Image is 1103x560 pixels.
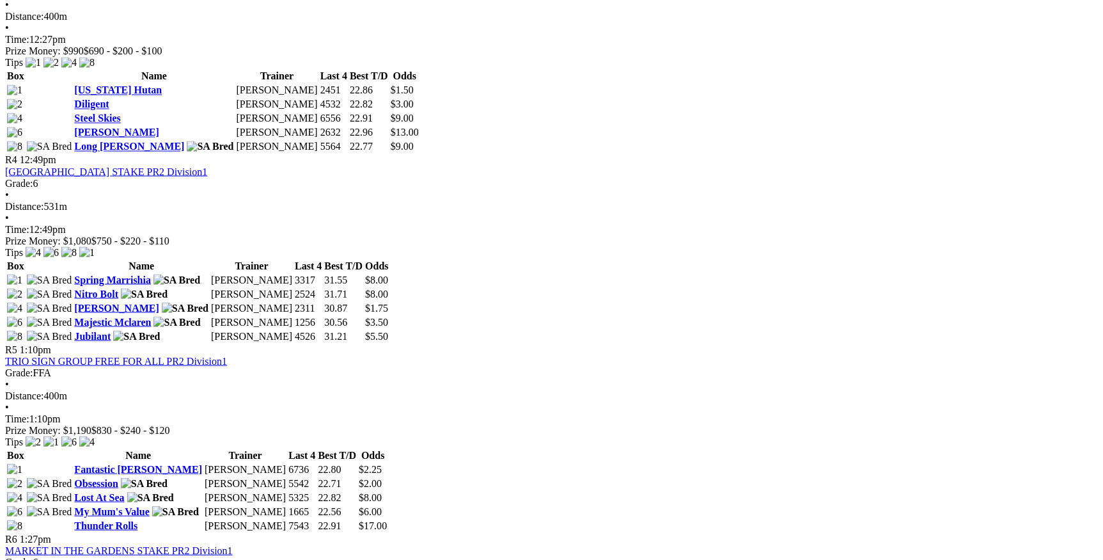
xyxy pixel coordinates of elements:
[27,316,72,328] img: SA Bred
[5,223,29,234] span: Time:
[5,11,1098,22] div: 400m
[74,316,151,327] a: Majestic Mclaren
[7,141,22,152] img: 8
[317,477,357,490] td: 22.71
[5,57,23,68] span: Tips
[210,301,293,314] td: [PERSON_NAME]
[359,520,387,531] span: $17.00
[20,344,51,355] span: 1:10pm
[364,259,389,272] th: Odds
[210,330,293,342] td: [PERSON_NAME]
[5,11,43,22] span: Distance:
[317,505,357,518] td: 22.56
[349,70,389,83] th: Best T/D
[121,288,168,300] img: SA Bred
[5,235,1098,246] div: Prize Money: $1,080
[365,288,388,299] span: $8.00
[5,533,17,544] span: R6
[26,57,41,68] img: 1
[5,424,1098,436] div: Prize Money: $1,190
[7,463,22,475] img: 1
[5,390,1098,401] div: 400m
[27,302,72,314] img: SA Bred
[5,390,43,401] span: Distance:
[7,302,22,314] img: 4
[349,98,389,111] td: 22.82
[74,99,109,109] a: Diligent
[204,519,286,532] td: [PERSON_NAME]
[43,57,59,68] img: 2
[391,99,414,109] span: $3.00
[288,491,316,504] td: 5325
[391,141,414,152] span: $9.00
[7,84,22,96] img: 1
[79,436,95,447] img: 4
[74,506,149,516] a: My Mum's Value
[320,140,348,153] td: 5564
[61,436,77,447] img: 6
[5,401,9,412] span: •
[320,84,348,97] td: 2451
[204,505,286,518] td: [PERSON_NAME]
[349,84,389,97] td: 22.86
[365,274,388,285] span: $8.00
[7,316,22,328] img: 6
[26,246,41,258] img: 4
[74,70,234,83] th: Name
[5,413,1098,424] div: 1:10pm
[5,367,1098,378] div: FFA
[74,520,137,531] a: Thunder Rolls
[235,98,318,111] td: [PERSON_NAME]
[317,449,357,461] th: Best T/D
[84,45,162,56] span: $690 - $200 - $100
[43,246,59,258] img: 6
[204,449,286,461] th: Trainer
[5,34,29,45] span: Time:
[324,301,363,314] td: 30.87
[365,316,388,327] span: $3.50
[74,274,151,285] a: Spring Marrishia
[324,316,363,328] td: 30.56
[391,84,414,95] span: $1.50
[5,223,1098,235] div: 12:49pm
[294,301,322,314] td: 2311
[7,70,24,81] span: Box
[5,413,29,424] span: Time:
[20,154,56,165] span: 12:49pm
[74,477,118,488] a: Obsession
[5,200,43,211] span: Distance:
[153,274,200,285] img: SA Bred
[317,519,357,532] td: 22.91
[5,34,1098,45] div: 12:27pm
[74,113,120,124] a: Steel Skies
[288,519,316,532] td: 7543
[320,126,348,139] td: 2632
[5,212,9,223] span: •
[294,259,322,272] th: Last 4
[61,57,77,68] img: 4
[43,436,59,447] img: 1
[288,449,316,461] th: Last 4
[294,330,322,342] td: 4526
[365,330,388,341] span: $5.50
[27,492,72,503] img: SA Bred
[235,112,318,125] td: [PERSON_NAME]
[5,200,1098,212] div: 531m
[294,316,322,328] td: 1256
[27,288,72,300] img: SA Bred
[5,246,23,257] span: Tips
[74,449,203,461] th: Name
[210,273,293,286] td: [PERSON_NAME]
[113,330,160,342] img: SA Bred
[7,520,22,531] img: 8
[204,491,286,504] td: [PERSON_NAME]
[7,506,22,517] img: 6
[359,492,382,502] span: $8.00
[91,424,170,435] span: $830 - $240 - $120
[349,126,389,139] td: 22.96
[27,330,72,342] img: SA Bred
[391,127,419,138] span: $13.00
[74,330,111,341] a: Jubilant
[235,140,318,153] td: [PERSON_NAME]
[152,506,199,517] img: SA Bred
